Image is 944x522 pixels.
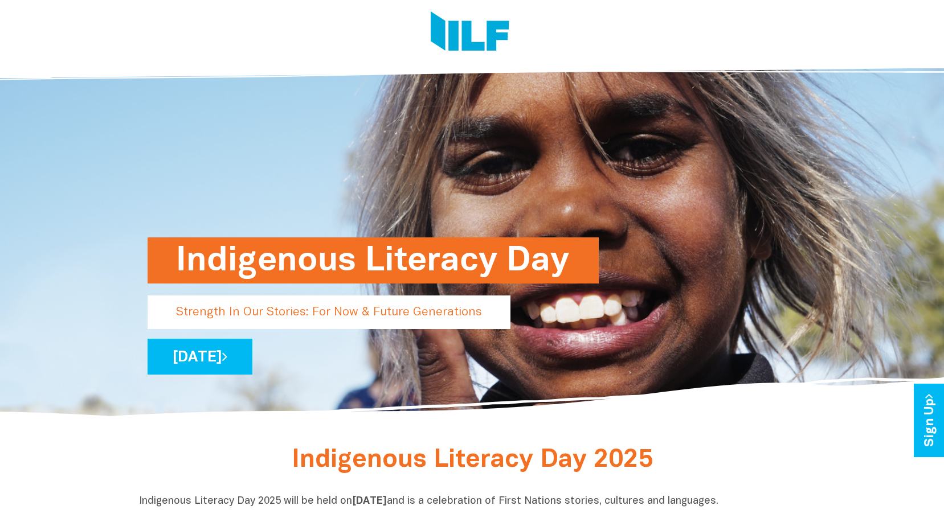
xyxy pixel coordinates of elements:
h1: Indigenous Literacy Day [176,237,570,283]
p: Strength In Our Stories: For Now & Future Generations [148,295,510,329]
a: [DATE] [148,339,252,375]
img: Logo [431,11,509,54]
span: Indigenous Literacy Day 2025 [292,449,653,472]
b: [DATE] [352,496,387,506]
